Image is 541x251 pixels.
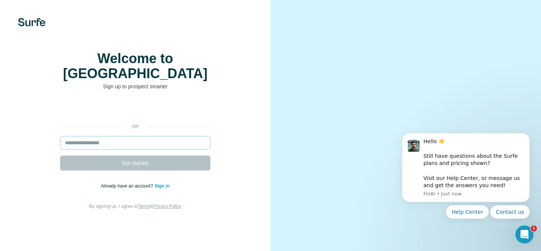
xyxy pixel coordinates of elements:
[60,83,210,90] p: Sign up to prospect smarter
[138,204,150,209] a: Terms
[154,183,169,189] a: Sign in
[18,18,45,26] img: Surfe's logo
[56,101,214,118] iframe: Sign in with Google Button
[101,183,155,189] span: Already have an account?
[515,225,533,243] iframe: Intercom live chat
[531,225,537,231] span: 1
[123,123,147,130] p: or
[89,204,181,209] span: By signing up, I agree to &
[391,128,541,223] iframe: Intercom notifications message
[153,204,181,209] a: Privacy Policy
[60,51,210,81] h1: Welcome to [GEOGRAPHIC_DATA]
